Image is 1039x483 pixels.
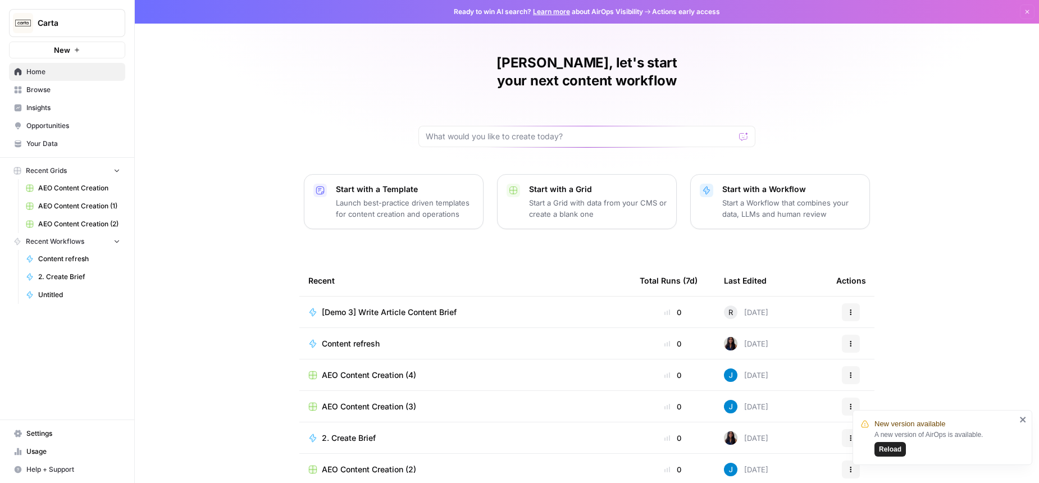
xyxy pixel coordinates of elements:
[26,236,84,247] span: Recent Workflows
[9,81,125,99] a: Browse
[21,250,125,268] a: Content refresh
[724,368,768,382] div: [DATE]
[722,184,860,195] p: Start with a Workflow
[640,265,698,296] div: Total Runs (7d)
[640,464,706,475] div: 0
[724,265,767,296] div: Last Edited
[21,215,125,233] a: AEO Content Creation (2)
[308,370,622,381] a: AEO Content Creation (4)
[690,174,870,229] button: Start with a WorkflowStart a Workflow that combines your data, LLMs and human review
[426,131,735,142] input: What would you like to create today?
[640,401,706,412] div: 0
[9,461,125,479] button: Help + Support
[724,400,737,413] img: z620ml7ie90s7uun3xptce9f0frp
[724,463,737,476] img: z620ml7ie90s7uun3xptce9f0frp
[26,429,120,439] span: Settings
[38,254,120,264] span: Content refresh
[308,307,622,318] a: [Demo 3] Write Article Content Brief
[308,401,622,412] a: AEO Content Creation (3)
[322,401,416,412] span: AEO Content Creation (3)
[21,197,125,215] a: AEO Content Creation (1)
[308,432,622,444] a: 2. Create Brief
[874,430,1016,457] div: A new version of AirOps is available.
[724,431,768,445] div: [DATE]
[836,265,866,296] div: Actions
[336,197,474,220] p: Launch best-practice driven templates for content creation and operations
[529,184,667,195] p: Start with a Grid
[38,17,106,29] span: Carta
[21,179,125,197] a: AEO Content Creation
[308,338,622,349] a: Content refresh
[640,370,706,381] div: 0
[724,306,768,319] div: [DATE]
[640,338,706,349] div: 0
[38,183,120,193] span: AEO Content Creation
[9,42,125,58] button: New
[640,307,706,318] div: 0
[26,166,67,176] span: Recent Grids
[26,446,120,457] span: Usage
[21,268,125,286] a: 2. Create Brief
[26,67,120,77] span: Home
[454,7,643,17] span: Ready to win AI search? about AirOps Visibility
[724,400,768,413] div: [DATE]
[26,121,120,131] span: Opportunities
[9,135,125,153] a: Your Data
[9,162,125,179] button: Recent Grids
[728,307,733,318] span: R
[724,431,737,445] img: rox323kbkgutb4wcij4krxobkpon
[640,432,706,444] div: 0
[322,307,457,318] span: [Demo 3] Write Article Content Brief
[9,9,125,37] button: Workspace: Carta
[322,370,416,381] span: AEO Content Creation (4)
[724,463,768,476] div: [DATE]
[336,184,474,195] p: Start with a Template
[26,85,120,95] span: Browse
[38,290,120,300] span: Untitled
[322,338,380,349] span: Content refresh
[9,233,125,250] button: Recent Workflows
[418,54,755,90] h1: [PERSON_NAME], let's start your next content workflow
[724,368,737,382] img: z620ml7ie90s7uun3xptce9f0frp
[722,197,860,220] p: Start a Workflow that combines your data, LLMs and human review
[26,103,120,113] span: Insights
[9,99,125,117] a: Insights
[322,464,416,475] span: AEO Content Creation (2)
[21,286,125,304] a: Untitled
[308,464,622,475] a: AEO Content Creation (2)
[724,337,768,350] div: [DATE]
[38,272,120,282] span: 2. Create Brief
[54,44,70,56] span: New
[308,265,622,296] div: Recent
[1019,415,1027,424] button: close
[874,442,906,457] button: Reload
[38,219,120,229] span: AEO Content Creation (2)
[652,7,720,17] span: Actions early access
[38,201,120,211] span: AEO Content Creation (1)
[26,139,120,149] span: Your Data
[497,174,677,229] button: Start with a GridStart a Grid with data from your CMS or create a blank one
[9,63,125,81] a: Home
[322,432,376,444] span: 2. Create Brief
[26,464,120,475] span: Help + Support
[529,197,667,220] p: Start a Grid with data from your CMS or create a blank one
[304,174,484,229] button: Start with a TemplateLaunch best-practice driven templates for content creation and operations
[879,444,901,454] span: Reload
[9,117,125,135] a: Opportunities
[874,418,945,430] span: New version available
[724,337,737,350] img: rox323kbkgutb4wcij4krxobkpon
[13,13,33,33] img: Carta Logo
[9,443,125,461] a: Usage
[533,7,570,16] a: Learn more
[9,425,125,443] a: Settings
